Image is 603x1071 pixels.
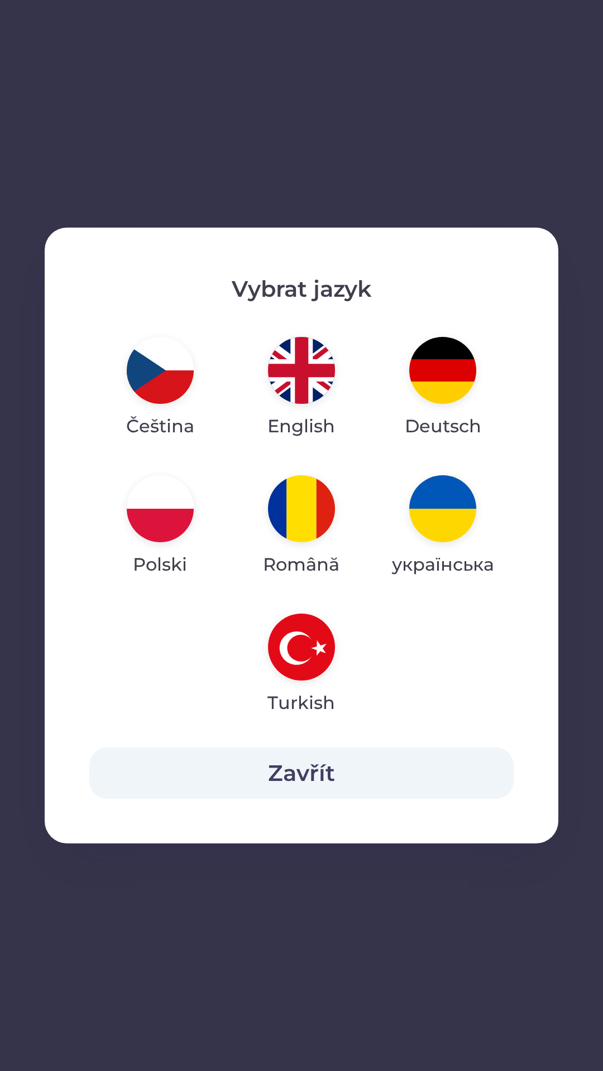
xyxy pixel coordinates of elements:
[99,328,221,448] button: Čeština
[263,551,339,578] p: Română
[133,551,187,578] p: Polski
[267,689,335,716] p: Turkish
[267,413,335,440] p: English
[241,328,362,448] button: English
[89,747,514,799] button: Zavřít
[100,466,221,587] button: Polski
[127,475,194,542] img: pl flag
[409,475,476,542] img: uk flag
[392,551,494,578] p: українська
[236,466,366,587] button: Română
[268,475,335,542] img: ro flag
[372,466,514,587] button: українська
[268,337,335,404] img: en flag
[127,337,194,404] img: cs flag
[89,272,514,306] p: Vybrat jazyk
[378,328,508,448] button: Deutsch
[241,605,362,725] button: Turkish
[268,614,335,681] img: tr flag
[409,337,476,404] img: de flag
[126,413,194,440] p: Čeština
[405,413,481,440] p: Deutsch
